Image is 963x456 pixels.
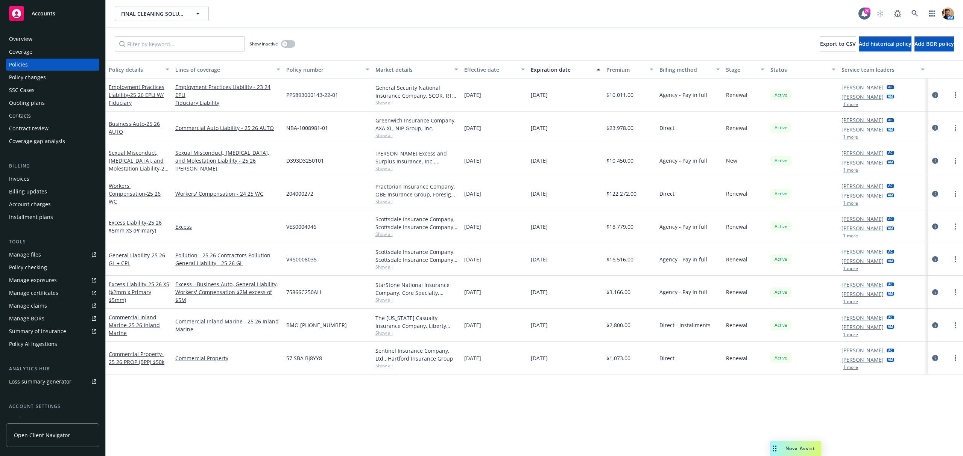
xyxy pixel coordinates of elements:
a: SSC Cases [6,84,99,96]
span: Agency - Pay in full [659,157,707,165]
span: 204000272 [286,190,313,198]
button: 1 more [843,299,858,304]
div: Service team leaders [841,66,916,74]
div: Policy number [286,66,361,74]
span: Renewal [726,91,747,99]
a: Manage claims [6,300,99,312]
a: Policy AI ingestions [6,338,99,350]
a: Excess - Business Auto, General Liability, Workers' Compensation $2M excess of $5M [175,280,280,304]
div: SSC Cases [9,84,35,96]
div: Policy AI ingestions [9,338,57,350]
button: Export to CSV [820,36,856,51]
a: [PERSON_NAME] [841,159,884,166]
a: more [951,91,960,100]
a: Invoices [6,173,99,185]
span: [DATE] [464,255,481,263]
span: Renewal [726,223,747,231]
a: Business Auto [109,120,160,135]
span: Show all [375,297,458,303]
span: $23,978.00 [606,124,633,132]
div: Premium [606,66,646,74]
div: Invoices [9,173,29,185]
span: Agency - Pay in full [659,255,707,263]
button: Effective date [461,60,528,79]
span: VES0004946 [286,223,316,231]
input: Filter by keyword... [115,36,245,51]
span: Renewal [726,124,747,132]
div: Sentinel Insurance Company, Ltd., Hartford Insurance Group [375,347,458,362]
span: [DATE] [464,288,481,296]
div: Scottsdale Insurance Company, Scottsdale Insurance Company (Nationwide), Amwins [375,248,458,264]
span: [DATE] [531,354,548,362]
span: [DATE] [531,157,548,165]
a: Report a Bug [890,6,905,21]
a: General Liability - 25 26 GL [175,259,280,267]
span: Direct [659,190,674,198]
span: Show all [375,100,458,106]
span: 57 SBA BJ8YY8 [286,354,322,362]
span: $10,450.00 [606,157,633,165]
span: Show all [375,264,458,270]
span: $18,779.00 [606,223,633,231]
a: Employment Practices Liability [109,83,164,106]
a: Excess [175,223,280,231]
span: Show all [375,330,458,336]
a: [PERSON_NAME] [841,224,884,232]
span: Direct [659,354,674,362]
span: PP5893000143-22-01 [286,91,338,99]
span: [DATE] [531,288,548,296]
span: Active [773,289,788,296]
span: [DATE] [531,321,548,329]
a: Commercial Auto Liability - 25 26 AUTO [175,124,280,132]
div: Effective date [464,66,516,74]
span: $16,516.00 [606,255,633,263]
span: Active [773,190,788,197]
a: circleInformation [931,353,940,362]
span: 75866C250ALI [286,288,321,296]
div: Lines of coverage [175,66,272,74]
a: [PERSON_NAME] [841,125,884,133]
a: Commercial Property [175,354,280,362]
span: Export to CSV [820,40,856,47]
div: Loss summary generator [9,376,71,388]
a: [PERSON_NAME] [841,323,884,331]
a: more [951,156,960,165]
span: Active [773,223,788,230]
span: Show all [375,198,458,205]
div: Scottsdale Insurance Company, Scottsdale Insurance Company (Nationwide), Amwins [375,215,458,231]
a: Sexual Misconduct, [MEDICAL_DATA], and Molestation Liability [109,149,167,188]
span: [DATE] [464,190,481,198]
a: Installment plans [6,211,99,223]
div: Billing method [659,66,712,74]
a: Loss summary generator [6,376,99,388]
span: Direct [659,124,674,132]
span: Open Client Navigator [14,431,70,439]
span: Agency - Pay in full [659,223,707,231]
button: Stage [723,60,767,79]
div: Analytics hub [6,365,99,373]
span: [DATE] [531,124,548,132]
button: FINAL CLEANING SOLUTIONS INC [115,6,209,21]
a: more [951,321,960,330]
a: circleInformation [931,123,940,132]
span: - 25 26 EPLI W/ Fiduciary [109,91,164,106]
div: Coverage gap analysis [9,135,65,147]
a: [PERSON_NAME] [841,192,884,199]
span: New [726,157,737,165]
span: [DATE] [464,223,481,231]
a: Sexual Misconduct, [MEDICAL_DATA], and Molestation Liability - 25 26 [PERSON_NAME] [175,149,280,172]
span: [DATE] [464,124,481,132]
a: Billing updates [6,186,99,198]
span: - 25 26 Inland Marine [109,322,160,337]
div: Billing updates [9,186,47,198]
span: NBA-1008981-01 [286,124,328,132]
span: $3,166.00 [606,288,630,296]
span: Active [773,124,788,131]
div: Contract review [9,122,49,134]
a: Overview [6,33,99,45]
a: Service team [6,413,99,425]
div: Market details [375,66,450,74]
span: Add historical policy [859,40,911,47]
span: Agency - Pay in full [659,288,707,296]
button: Policy number [283,60,372,79]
